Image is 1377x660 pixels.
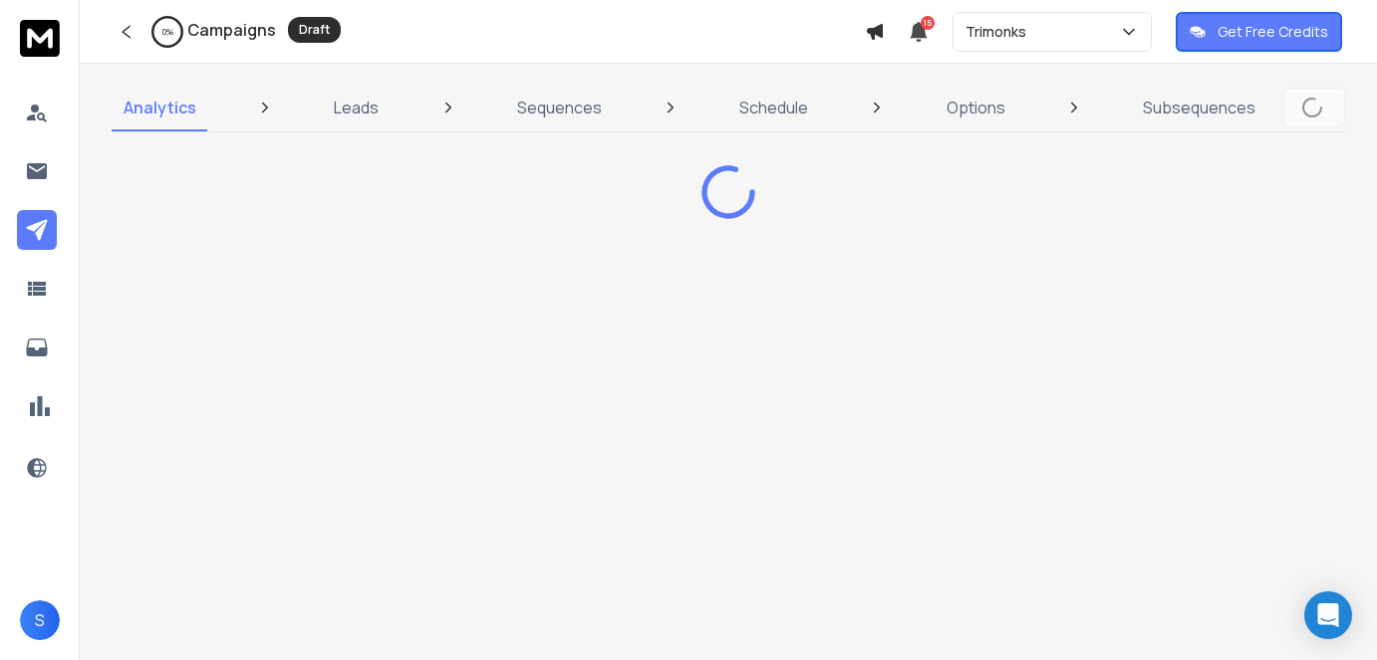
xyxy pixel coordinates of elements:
[20,600,60,640] button: S
[1143,96,1255,119] p: Subsequences
[162,26,173,38] p: 0 %
[112,84,208,131] a: Analytics
[1131,84,1267,131] a: Subsequences
[947,96,1005,119] p: Options
[921,16,935,30] span: 15
[322,84,391,131] a: Leads
[517,96,602,119] p: Sequences
[124,96,196,119] p: Analytics
[739,96,808,119] p: Schedule
[1304,591,1352,639] div: Open Intercom Messenger
[505,84,614,131] a: Sequences
[334,96,379,119] p: Leads
[935,84,1017,131] a: Options
[288,17,341,43] div: Draft
[187,18,276,42] h1: Campaigns
[727,84,820,131] a: Schedule
[1176,12,1342,52] button: Get Free Credits
[965,22,1034,42] p: Trimonks
[1218,22,1328,42] p: Get Free Credits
